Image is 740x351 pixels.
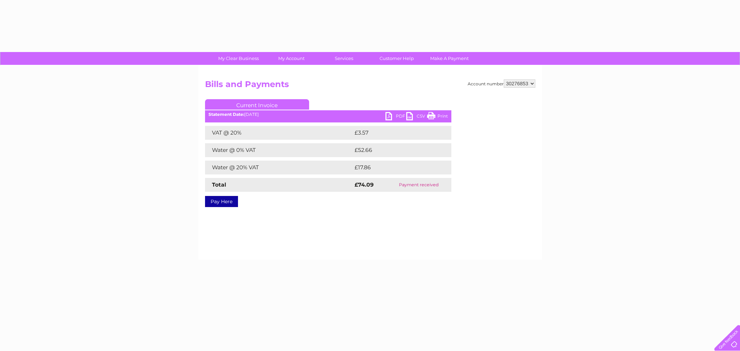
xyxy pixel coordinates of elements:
strong: £74.09 [355,181,374,188]
strong: Total [212,181,226,188]
a: Pay Here [205,196,238,207]
a: Current Invoice [205,99,309,110]
td: £52.66 [353,143,437,157]
a: Print [427,112,448,122]
div: [DATE] [205,112,451,117]
td: £3.57 [353,126,435,140]
td: Water @ 20% VAT [205,161,353,174]
b: Statement Date: [209,112,244,117]
td: £17.86 [353,161,437,174]
h2: Bills and Payments [205,79,535,93]
a: My Clear Business [210,52,267,65]
td: VAT @ 20% [205,126,353,140]
a: Make A Payment [421,52,478,65]
a: Customer Help [368,52,425,65]
a: My Account [263,52,320,65]
a: PDF [385,112,406,122]
a: CSV [406,112,427,122]
a: Services [315,52,373,65]
td: Payment received [386,178,451,192]
div: Account number [468,79,535,88]
td: Water @ 0% VAT [205,143,353,157]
